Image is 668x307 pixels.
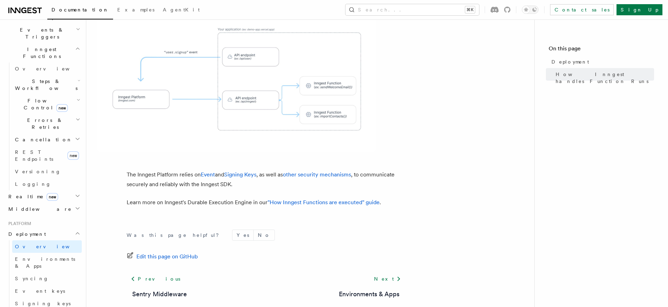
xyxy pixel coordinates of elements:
a: REST Endpointsnew [12,146,82,165]
button: Realtimenew [6,190,82,203]
span: Steps & Workflows [12,78,78,92]
a: Environments & Apps [12,253,82,272]
a: Sentry Middleware [132,289,187,299]
span: Logging [15,181,51,187]
span: AgentKit [163,7,200,13]
a: Overview [12,240,82,253]
button: No [254,230,275,240]
a: Environments & Apps [339,289,399,299]
a: Versioning [12,165,82,178]
a: Edit this page on GitHub [127,252,198,262]
span: new [56,104,68,112]
span: Documentation [51,7,109,13]
h4: On this page [549,44,654,56]
button: Cancellation [12,133,82,146]
span: Inngest Functions [6,46,75,60]
span: Versioning [15,169,61,174]
button: Flow Controlnew [12,94,82,114]
span: Environments & Apps [15,256,75,269]
span: Errors & Retries [12,117,75,131]
p: Learn more on Inngest's Durable Execution Engine in our . [127,198,405,207]
span: Events & Triggers [6,26,76,40]
span: new [47,193,58,201]
a: Overview [12,63,82,75]
span: Flow Control [12,97,77,111]
kbd: ⌘K [465,6,475,13]
span: Realtime [6,193,58,200]
a: Event keys [12,285,82,297]
span: Event keys [15,288,65,294]
p: The Inngest Platform relies on and , as well as , to communicate securely and reliably with the I... [127,170,405,189]
span: Deployment [551,58,589,65]
button: Errors & Retries [12,114,82,133]
a: Sign Up [617,4,662,15]
div: Inngest Functions [6,63,82,190]
a: Event [201,171,215,178]
span: Deployment [6,231,46,238]
p: Was this page helpful? [127,232,224,239]
span: Middleware [6,206,72,213]
img: The Inngest Platform communicates with your deployed Inngest Functions by sending requests to you... [97,7,376,152]
button: Events & Triggers [6,24,82,43]
button: Deployment [6,228,82,240]
a: Contact sales [550,4,614,15]
button: Toggle dark mode [522,6,539,14]
span: Edit this page on GitHub [136,252,198,262]
a: Previous [127,273,184,285]
span: Overview [15,244,87,249]
a: Logging [12,178,82,190]
span: Cancellation [12,136,72,143]
span: Syncing [15,276,49,281]
button: Yes [232,230,253,240]
a: "How Inngest Functions are executed" guide [268,199,380,206]
a: Signing Keys [224,171,256,178]
button: Middleware [6,203,82,215]
a: Deployment [549,56,654,68]
a: Syncing [12,272,82,285]
button: Inngest Functions [6,43,82,63]
a: AgentKit [159,2,204,19]
a: Examples [113,2,159,19]
a: other security mechanisms [283,171,351,178]
span: How Inngest handles Function Runs [556,71,654,85]
a: How Inngest handles Function Runs [553,68,654,88]
a: Documentation [47,2,113,19]
button: Steps & Workflows [12,75,82,94]
button: Search...⌘K [345,4,479,15]
a: Next [370,273,405,285]
span: REST Endpoints [15,149,53,162]
span: Examples [117,7,154,13]
span: Signing keys [15,301,71,306]
span: Overview [15,66,87,72]
span: Platform [6,221,31,226]
span: new [67,151,79,160]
